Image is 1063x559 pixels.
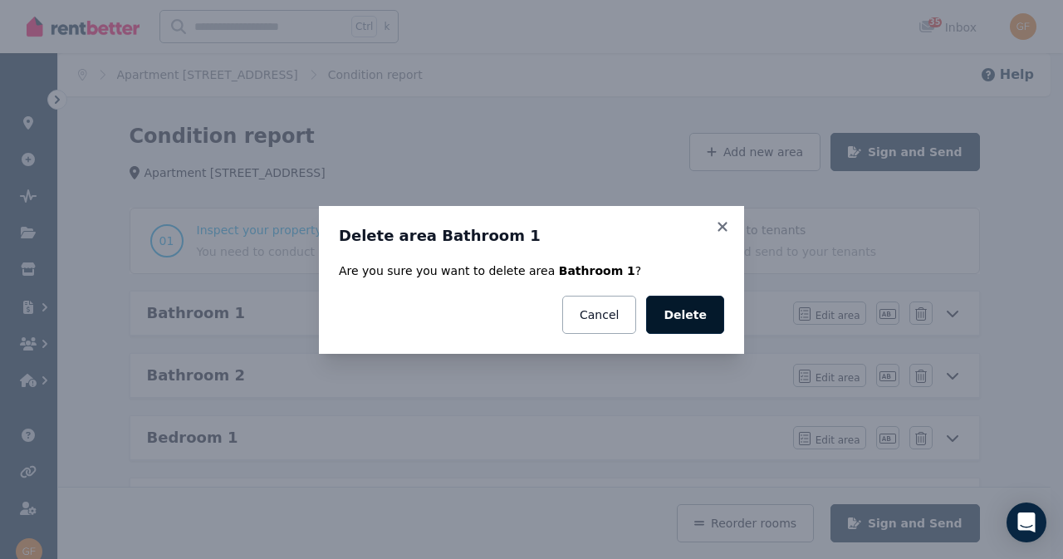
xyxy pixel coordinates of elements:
[559,264,635,277] span: Bathroom 1
[562,296,636,334] button: Cancel
[339,226,724,246] h3: Delete area Bathroom 1
[646,296,724,334] button: Delete
[339,262,724,279] p: Are you sure you want to delete area ?
[1007,503,1046,542] div: Open Intercom Messenger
